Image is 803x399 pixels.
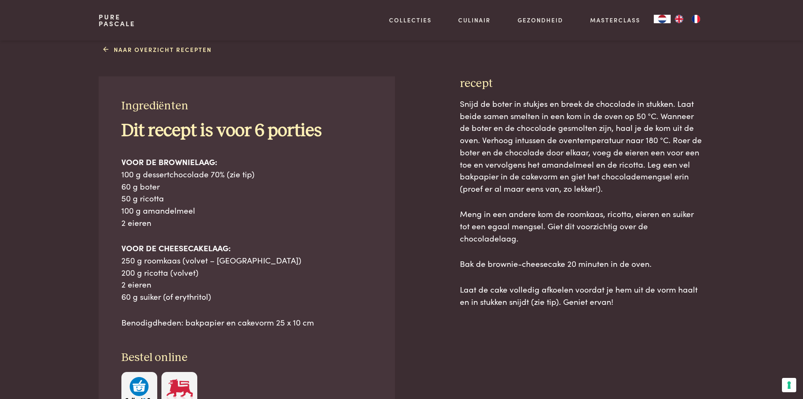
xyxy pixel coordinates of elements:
[460,98,702,194] span: Snijd de boter in stukjes en breek de chocolade in stukken. Laat beide samen smelten in een kom i...
[518,16,563,24] a: Gezondheid
[121,100,188,112] span: Ingrediënten
[121,242,231,253] b: VOOR DE CHEESECAKELAAG:
[389,16,432,24] a: Collecties
[121,156,217,167] b: VOOR DE BROWNIELAAG:
[460,283,698,307] span: Laat de cake volledig afkoelen voordat je hem uit de vorm haalt en in stukken snijdt (zie tip). G...
[688,15,704,23] a: FR
[458,16,491,24] a: Culinair
[121,290,211,302] span: 60 g suiker (of erythritol)
[121,254,301,266] span: 250 g roomkaas (volvet – [GEOGRAPHIC_DATA])
[782,378,796,392] button: Uw voorkeuren voor toestemming voor trackingtechnologieën
[654,15,671,23] a: NL
[121,217,151,228] span: 2 eieren
[121,204,195,216] span: 100 g amandelmeel
[121,122,322,140] b: Dit recept is voor 6 porties
[121,278,151,290] span: 2 eieren
[121,180,160,192] span: 60 g boter
[654,15,671,23] div: Language
[460,258,652,269] span: Bak de brownie-cheesecake 20 minuten in de oven.
[590,16,640,24] a: Masterclass
[121,168,255,179] span: 100 g dessertchocolade 70% (zie tip)
[654,15,704,23] aside: Language selected: Nederlands
[99,14,135,27] a: PurePascale
[460,76,704,91] h3: recept
[121,350,373,365] h3: Bestel online
[103,45,212,54] a: Naar overzicht recepten
[121,266,199,278] span: 200 g ricotta (volvet)
[121,316,314,328] span: Benodigdheden: bakpapier en cakevorm 25 x 10 cm
[671,15,688,23] a: EN
[671,15,704,23] ul: Language list
[460,208,694,243] span: Meng in een andere kom de roomkaas, ricotta, eieren en suiker tot een egaal mengsel. Giet dit voo...
[121,192,164,204] span: 50 g ricotta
